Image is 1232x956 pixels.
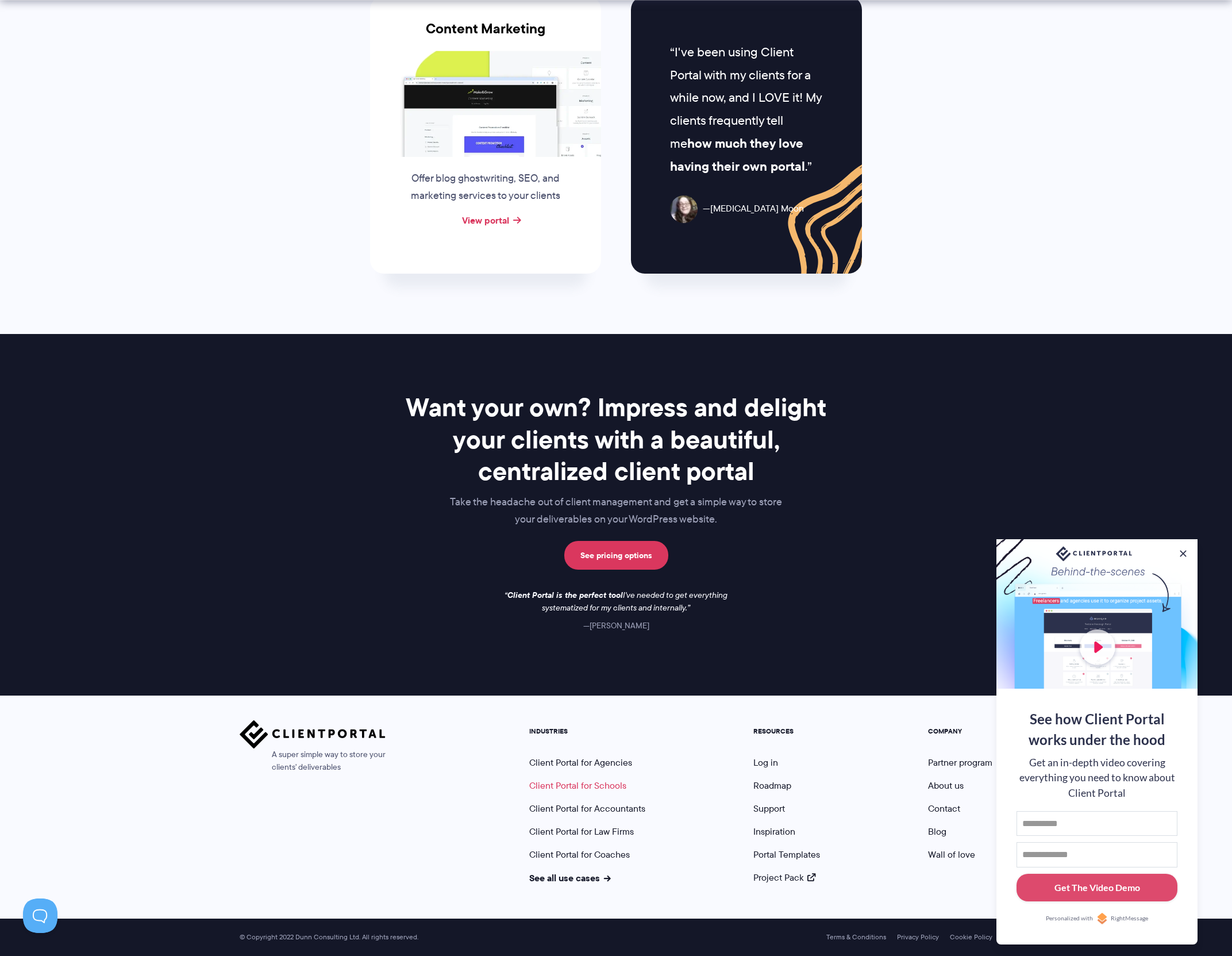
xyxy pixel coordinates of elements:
[529,825,634,838] a: Client Portal for Law Firms
[753,756,778,769] a: Log in
[703,201,804,217] span: [MEDICAL_DATA] Moon
[1111,914,1148,923] span: RightMessage
[398,170,573,205] p: Offer blog ghostwriting, SEO, and marketing services to your clients
[370,21,601,51] h3: Content Marketing
[1017,709,1177,750] div: See how Client Portal works under the hood
[1046,914,1093,923] span: Personalized with
[387,391,845,487] h2: Want your own? Impress and delight your clients with a beautiful, centralized client portal
[928,825,946,838] a: Blog
[23,899,57,933] iframe: Toggle Customer Support
[928,727,992,735] h5: COMPANY
[670,134,805,176] strong: how much they love having their own portal
[1096,913,1108,924] img: Personalized with RightMessage
[529,848,630,861] a: Client Portal for Coaches
[529,802,645,815] a: Client Portal for Accountants
[529,727,645,735] h5: INDUSTRIES
[950,933,992,941] a: Cookie Policy
[240,748,386,774] span: A super simple way to store your clients' deliverables
[1017,874,1177,902] button: Get The Video Demo
[753,779,791,792] a: Roadmap
[1054,881,1140,894] div: Get The Video Demo
[897,933,939,941] a: Privacy Policy
[753,871,815,884] a: Project Pack
[507,589,623,601] strong: Client Portal is the perfect tool
[1017,755,1177,801] div: Get an in-depth video covering everything you need to know about Client Portal
[826,933,886,941] a: Terms & Conditions
[387,494,845,528] p: Take the headache out of client management and get a simple way to store your deliverables on you...
[495,589,737,615] p: I've needed to get everything systematized for my clients and internally.
[529,871,611,885] a: See all use cases
[529,756,632,769] a: Client Portal for Agencies
[753,802,785,815] a: Support
[753,848,820,861] a: Portal Templates
[529,779,626,792] a: Client Portal for Schools
[234,933,424,942] span: © Copyright 2022 Dunn Consulting Ltd. All rights reserved.
[928,848,975,861] a: Wall of love
[670,41,822,178] p: I've been using Client Portal with my clients for a while now, and I LOVE it! My clients frequent...
[753,825,795,838] a: Inspiration
[753,727,820,735] h5: RESOURCES
[1017,913,1177,924] a: Personalized withRightMessage
[928,779,964,792] a: About us
[564,541,668,570] a: See pricing options
[928,802,960,815] a: Contact
[928,756,992,769] a: Partner program
[583,620,649,631] cite: [PERSON_NAME]
[462,213,509,227] a: View portal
